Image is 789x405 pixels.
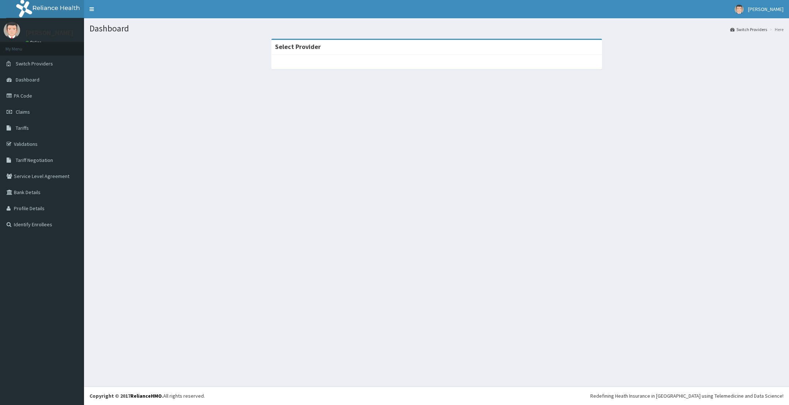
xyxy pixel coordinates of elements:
span: Dashboard [16,76,39,83]
div: Redefining Heath Insurance in [GEOGRAPHIC_DATA] using Telemedicine and Data Science! [590,392,784,400]
img: User Image [4,22,20,38]
span: Tariffs [16,125,29,131]
a: Online [26,40,43,45]
a: RelianceHMO [130,393,162,399]
strong: Select Provider [275,42,321,51]
strong: Copyright © 2017 . [89,393,163,399]
p: [PERSON_NAME] [26,30,73,36]
span: [PERSON_NAME] [748,6,784,12]
span: Claims [16,109,30,115]
h1: Dashboard [89,24,784,33]
img: User Image [735,5,744,14]
span: Switch Providers [16,60,53,67]
span: Tariff Negotiation [16,157,53,163]
li: Here [768,26,784,33]
footer: All rights reserved. [84,386,789,405]
a: Switch Providers [730,26,767,33]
